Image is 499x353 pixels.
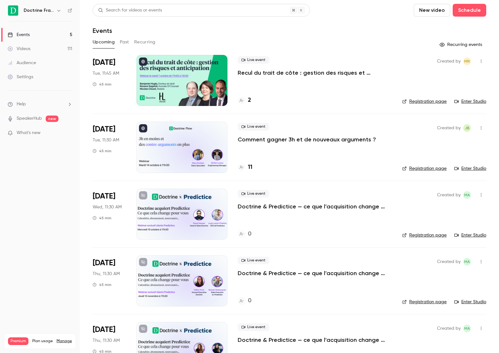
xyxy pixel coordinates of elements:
[437,191,461,199] span: Created by
[238,230,251,238] a: 0
[8,32,30,38] div: Events
[93,325,115,335] span: [DATE]
[8,60,36,66] div: Audience
[238,323,269,331] span: Live event
[93,27,112,34] h1: Events
[248,297,251,305] h4: 0
[93,258,115,268] span: [DATE]
[238,123,269,131] span: Live event
[402,299,447,305] a: Registration page
[17,101,26,108] span: Help
[238,190,269,198] span: Live event
[93,137,119,143] span: Tue, 11:30 AM
[57,339,72,344] a: Manage
[248,96,251,105] h4: 2
[93,271,120,277] span: Thu, 11:30 AM
[93,282,111,287] div: 45 min
[463,258,471,266] span: Marie Agard
[238,69,392,77] a: Recul du trait de côte : gestion des risques et anticipation
[8,46,30,52] div: Videos
[8,74,33,80] div: Settings
[8,337,28,345] span: Premium
[93,191,115,201] span: [DATE]
[248,163,252,172] h4: 11
[65,130,72,136] iframe: Noticeable Trigger
[402,165,447,172] a: Registration page
[93,189,126,240] div: Oct 15 Wed, 11:30 AM (Europe/Paris)
[463,325,471,332] span: Marie Agard
[437,57,461,65] span: Created by
[24,7,54,14] h6: Doctrine France
[238,269,392,277] a: Doctrine & Predictice — ce que l’acquisition change pour vous - Session 2
[464,325,470,332] span: MA
[248,230,251,238] h4: 0
[437,325,461,332] span: Created by
[453,4,486,17] button: Schedule
[120,37,129,47] button: Past
[93,122,126,173] div: Oct 14 Tue, 11:30 AM (Europe/Paris)
[464,57,470,65] span: MR
[17,130,41,136] span: What's new
[437,124,461,132] span: Created by
[238,163,252,172] a: 11
[93,55,126,106] div: Oct 7 Tue, 11:45 AM (Europe/Paris)
[454,165,486,172] a: Enter Studio
[93,255,126,306] div: Nov 13 Thu, 11:30 AM (Europe/Paris)
[93,124,115,134] span: [DATE]
[464,258,470,266] span: MA
[454,299,486,305] a: Enter Studio
[238,257,269,264] span: Live event
[464,191,470,199] span: MA
[437,258,461,266] span: Created by
[414,4,450,17] button: New video
[402,232,447,238] a: Registration page
[238,96,251,105] a: 2
[93,57,115,68] span: [DATE]
[32,339,53,344] span: Plan usage
[238,56,269,64] span: Live event
[454,232,486,238] a: Enter Studio
[93,37,115,47] button: Upcoming
[46,116,58,122] span: new
[93,204,122,210] span: Wed, 11:30 AM
[134,37,156,47] button: Recurring
[93,82,111,87] div: 45 min
[465,124,470,132] span: JB
[238,336,392,344] a: Doctrine & Predictice — ce que l’acquisition change pour vous - Session 3
[463,57,471,65] span: Marguerite Rubin de Cervens
[93,215,111,221] div: 45 min
[463,191,471,199] span: Marie Agard
[8,5,18,16] img: Doctrine France
[93,337,120,344] span: Thu, 11:30 AM
[454,98,486,105] a: Enter Studio
[437,40,486,50] button: Recurring events
[238,297,251,305] a: 0
[238,203,392,210] a: Doctrine & Predictice — ce que l’acquisition change pour vous - Session 1
[93,70,119,77] span: Tue, 11:45 AM
[17,115,42,122] a: SpeakerHub
[402,98,447,105] a: Registration page
[463,124,471,132] span: Justine Burel
[8,101,72,108] li: help-dropdown-opener
[93,148,111,154] div: 45 min
[238,136,376,143] a: Comment gagner 3h et de nouveaux arguments ?
[98,7,162,14] div: Search for videos or events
